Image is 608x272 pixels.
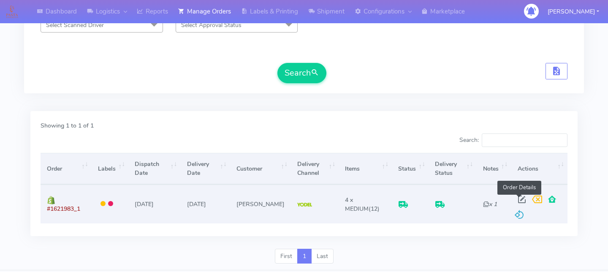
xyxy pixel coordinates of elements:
th: Customer: activate to sort column ascending [230,153,291,185]
span: 4 x MEDIUM [345,196,369,213]
label: Search: [459,133,567,147]
th: Actions: activate to sort column ascending [511,153,567,185]
button: [PERSON_NAME] [541,3,605,20]
th: Items: activate to sort column ascending [339,153,392,185]
img: shopify.png [47,196,55,204]
td: [DATE] [128,185,180,223]
th: Delivery Status: activate to sort column ascending [429,153,476,185]
th: Status: activate to sort column ascending [392,153,429,185]
span: Select Approval Status [181,21,242,29]
th: Order: activate to sort column ascending [41,153,92,185]
td: [DATE] [180,185,230,223]
th: Delivery Date: activate to sort column ascending [180,153,230,185]
button: Search [277,63,326,83]
input: Search: [482,133,567,147]
span: (12) [345,196,380,213]
span: #1621983_1 [47,205,80,213]
th: Notes: activate to sort column ascending [476,153,511,185]
td: [PERSON_NAME] [230,185,291,223]
th: Dispatch Date: activate to sort column ascending [128,153,180,185]
a: 1 [297,249,312,264]
img: Yodel [297,203,312,207]
i: x 1 [483,200,497,208]
th: Delivery Channel: activate to sort column ascending [291,153,339,185]
th: Labels: activate to sort column ascending [92,153,128,185]
span: Select Scanned Driver [46,21,104,29]
label: Showing 1 to 1 of 1 [41,121,94,130]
